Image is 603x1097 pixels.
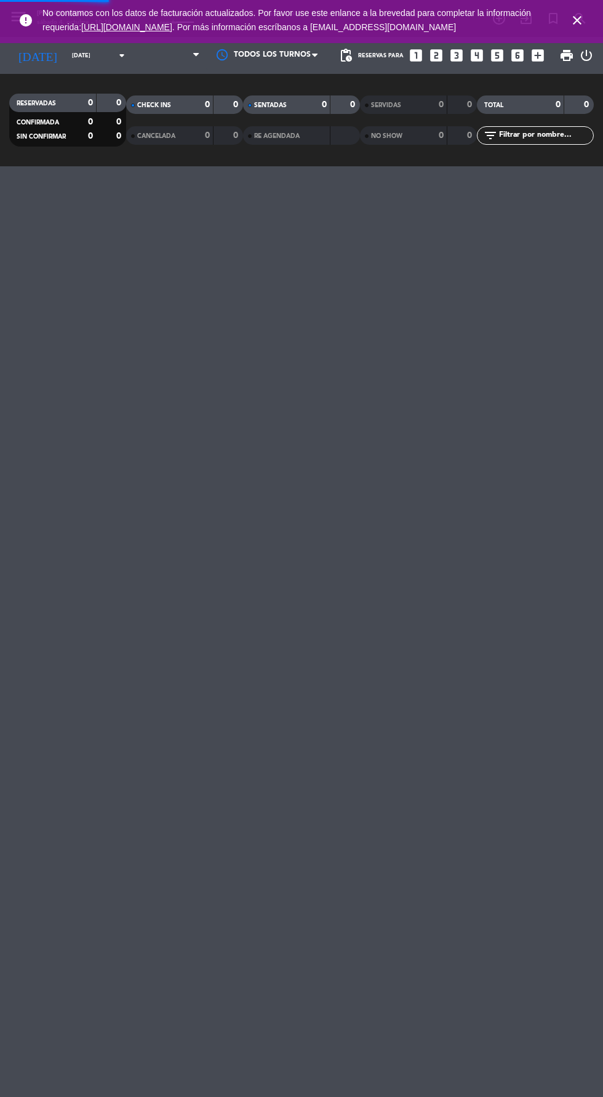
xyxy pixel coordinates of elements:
[18,13,33,28] i: error
[579,48,594,63] i: power_settings_new
[322,100,327,109] strong: 0
[254,102,287,108] span: SENTADAS
[556,100,561,109] strong: 0
[116,118,124,126] strong: 0
[114,48,129,63] i: arrow_drop_down
[137,102,171,108] span: CHECK INS
[17,119,59,126] span: CONFIRMADA
[350,100,357,109] strong: 0
[509,47,525,63] i: looks_6
[467,131,474,140] strong: 0
[439,131,444,140] strong: 0
[254,133,300,139] span: RE AGENDADA
[579,37,594,74] div: LOG OUT
[88,132,93,140] strong: 0
[116,132,124,140] strong: 0
[484,102,503,108] span: TOTAL
[530,47,546,63] i: add_box
[17,134,66,140] span: SIN CONFIRMAR
[449,47,465,63] i: looks_3
[489,47,505,63] i: looks_5
[88,99,93,107] strong: 0
[483,128,498,143] i: filter_list
[205,131,210,140] strong: 0
[371,102,401,108] span: SERVIDAS
[172,22,456,32] a: . Por más información escríbanos a [EMAIL_ADDRESS][DOMAIN_NAME]
[9,43,66,68] i: [DATE]
[233,100,241,109] strong: 0
[81,22,172,32] a: [URL][DOMAIN_NAME]
[498,129,593,142] input: Filtrar por nombre...
[371,133,402,139] span: NO SHOW
[469,47,485,63] i: looks_4
[408,47,424,63] i: looks_one
[358,52,404,59] span: Reservas para
[42,8,531,32] span: No contamos con los datos de facturación actualizados. Por favor use este enlance a la brevedad p...
[584,100,591,109] strong: 0
[570,13,585,28] i: close
[439,100,444,109] strong: 0
[338,48,353,63] span: pending_actions
[116,99,124,107] strong: 0
[137,133,175,139] span: CANCELADA
[88,118,93,126] strong: 0
[559,48,574,63] span: print
[205,100,210,109] strong: 0
[428,47,444,63] i: looks_two
[467,100,474,109] strong: 0
[17,100,56,107] span: RESERVADAS
[233,131,241,140] strong: 0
